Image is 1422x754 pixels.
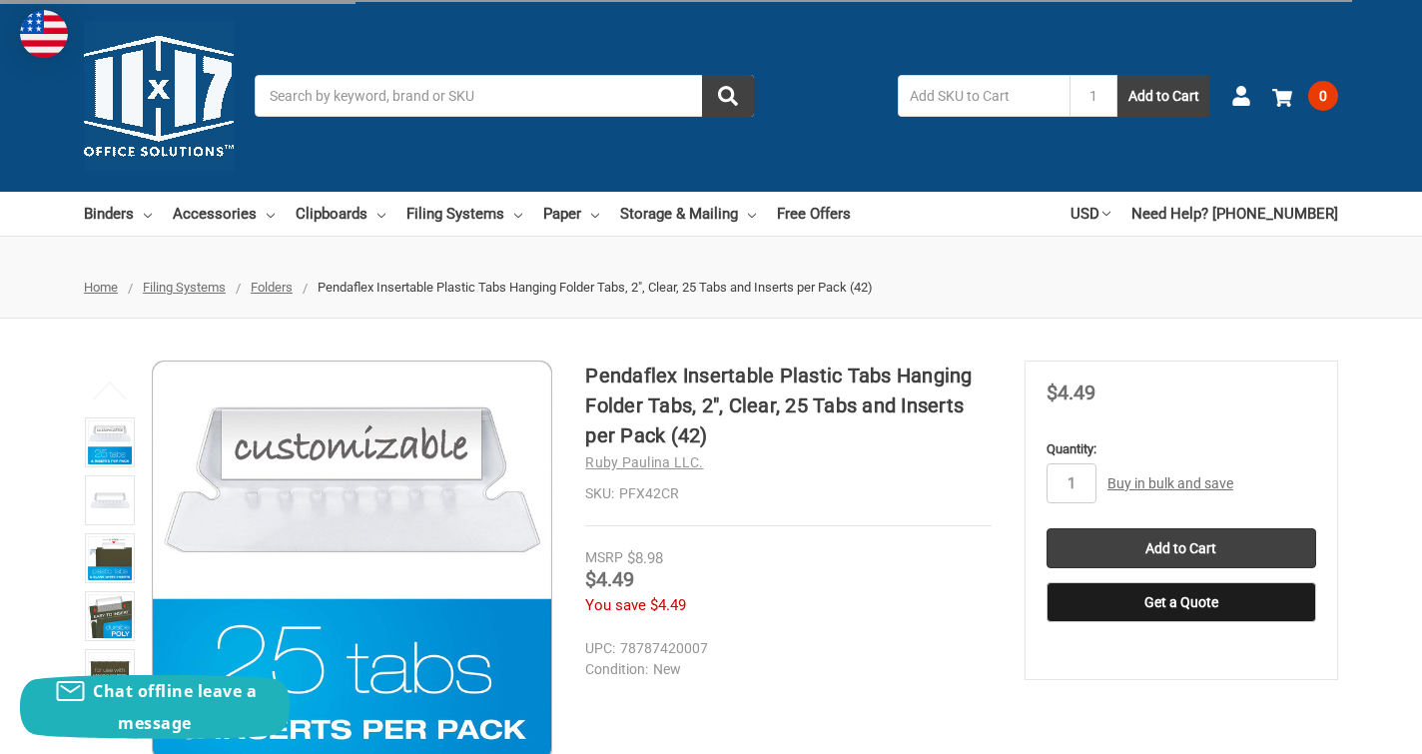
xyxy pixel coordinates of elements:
dt: Condition: [585,659,648,680]
span: Pendaflex Insertable Plastic Tabs Hanging Folder Tabs, 2", Clear, 25 Tabs and Inserts per Pack (42) [318,280,873,295]
input: Add to Cart [1047,528,1316,568]
a: Buy in bulk and save [1107,475,1233,491]
button: Get a Quote [1047,582,1316,622]
img: Pendaflex Insertable Plastic Tabs Hanging Folder Tabs, 2", Clear, 25 Tabs and Inserts per Pack (42) [88,536,132,580]
dd: PFX42CR [585,483,992,504]
img: Pendaflex Insertable Plastic Tabs Hanging Folder Tabs, 2", Clear, 25 Tabs and Inserts per Pack (42) [88,652,132,696]
a: 0 [1272,70,1338,122]
a: Binders [84,192,152,236]
label: Quantity: [1047,439,1316,459]
a: Need Help? [PHONE_NUMBER] [1131,192,1338,236]
a: Free Offers [777,192,851,236]
iframe: Google Customer Reviews [1257,700,1422,754]
span: $4.49 [1047,380,1095,404]
span: Chat offline leave a message [93,680,257,734]
a: Filing Systems [143,280,226,295]
button: Previous [80,371,141,410]
a: Home [84,280,118,295]
span: $8.98 [627,549,663,567]
input: Search by keyword, brand or SKU [255,75,754,117]
a: Clipboards [296,192,385,236]
a: Ruby Paulina LLC. [585,454,703,470]
img: duty and tax information for United States [20,10,68,58]
a: Storage & Mailing [620,192,756,236]
span: You save [585,596,646,614]
a: Accessories [173,192,275,236]
a: Folders [251,280,293,295]
img: Pendaflex Insertable Plastic Tabs Hanging Folder Tabs, 2", Clear, 25 Tabs and Inserts per Pack (42) [88,594,132,638]
dd: New [585,659,983,680]
img: Pendaflex Insertable Plastic Tabs Hanging Folder Tabs, 2", Clear, 25 Tabs and Inserts per Pack (42) [88,478,132,522]
button: Add to Cart [1117,75,1210,117]
a: Paper [543,192,599,236]
a: USD [1070,192,1110,236]
input: Add SKU to Cart [898,75,1069,117]
div: MSRP [585,547,623,568]
span: 0 [1308,81,1338,111]
span: $4.49 [650,596,686,614]
span: $4.49 [585,567,634,591]
dt: SKU: [585,483,614,504]
img: Pendaflex Insertable Plastic Tabs Hanging Folder Tabs, 2", Clear, 25 Tabs and Inserts per Pack (42) [88,420,132,464]
dt: UPC: [585,638,615,659]
h1: Pendaflex Insertable Plastic Tabs Hanging Folder Tabs, 2", Clear, 25 Tabs and Inserts per Pack (42) [585,361,992,450]
button: Chat offline leave a message [20,675,290,739]
img: 11x17.com [84,21,234,171]
a: Filing Systems [406,192,522,236]
dd: 78787420007 [585,638,983,659]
